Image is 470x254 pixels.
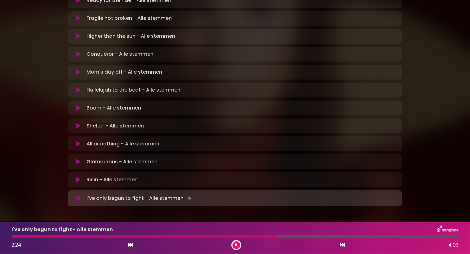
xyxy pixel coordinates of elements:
p: I've only begun to fight - Alle stemmen [11,226,113,233]
p: Risin - Alle stemmen [86,176,138,183]
p: Fragile not broken - Alle stemmen [86,15,172,22]
img: songbox-logo-white.png [437,226,459,234]
p: Shelter - Alle stemmen [86,122,144,130]
p: Glamourous - Alle stemmen [86,158,157,166]
p: Mom's day off - Alle stemmen [86,68,162,76]
p: All or nothing - Alle stemmen [86,140,159,148]
p: I've only begun to fight - Alle stemmen [86,194,192,203]
p: Boom - Alle stemmen [86,104,141,112]
p: Higher than the sun - Alle stemmen [86,32,175,40]
img: waveform4.gif [184,194,192,203]
p: Conqueror - Alle stemmen [86,50,153,58]
p: Hallelujah to the beat - Alle stemmen [86,86,180,94]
